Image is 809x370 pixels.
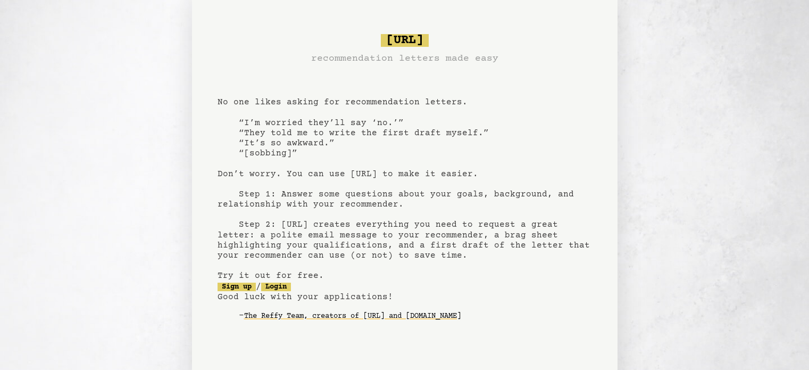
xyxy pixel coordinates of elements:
h3: recommendation letters made easy [311,51,498,66]
pre: No one likes asking for recommendation letters. “I’m worried they’ll say ‘no.’” “They told me to ... [218,30,592,342]
span: [URL] [381,34,429,47]
a: The Reffy Team, creators of [URL] and [DOMAIN_NAME] [244,308,461,325]
a: Login [261,283,291,291]
div: - [239,311,592,322]
a: Sign up [218,283,256,291]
